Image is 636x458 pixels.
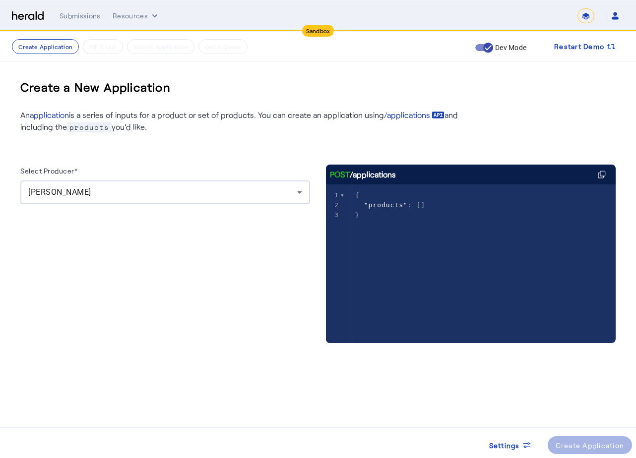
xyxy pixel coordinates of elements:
span: [PERSON_NAME] [28,187,91,197]
button: Fill it Out [83,39,123,54]
label: Select Producer* [20,167,77,175]
span: } [355,211,360,219]
button: Submit Application [127,39,194,54]
button: Create Application [12,39,79,54]
div: Sandbox [302,25,334,37]
span: Settings [489,440,520,451]
label: Dev Mode [493,43,526,53]
div: Submissions [60,11,101,21]
button: Settings [481,436,540,454]
div: 2 [326,200,340,210]
span: POST [330,169,350,180]
button: Resources dropdown menu [113,11,160,21]
span: Restart Demo [554,41,604,53]
herald-code-block: /applications [326,165,616,323]
span: : [] [355,201,425,209]
span: { [355,191,360,199]
div: 1 [326,190,340,200]
button: Restart Demo [546,38,624,56]
div: /applications [330,169,396,180]
h3: Create a New Application [20,71,171,103]
div: 3 [326,210,340,220]
span: products [67,122,112,132]
p: An is a series of inputs for a product or set of products. You can create an application using an... [20,109,467,133]
img: Herald Logo [12,11,44,21]
a: /applications [384,109,445,121]
button: Get A Quote [198,39,248,54]
a: application [30,110,69,119]
span: "products" [364,201,408,209]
